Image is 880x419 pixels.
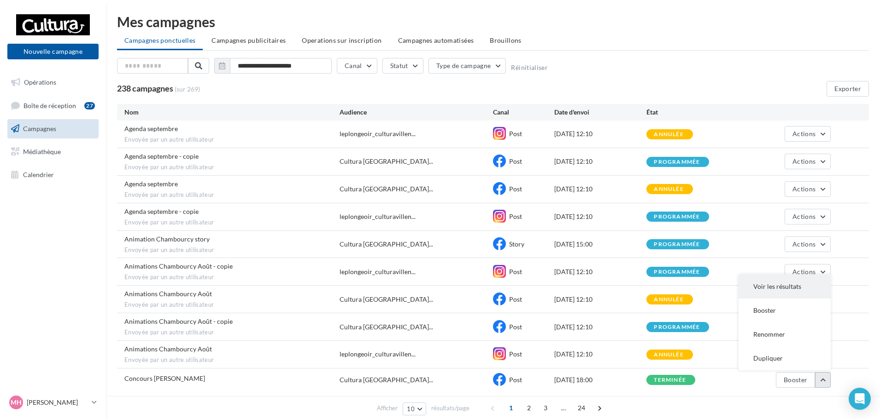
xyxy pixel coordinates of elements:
[827,81,869,97] button: Exporter
[654,132,683,138] div: annulée
[554,157,646,166] div: [DATE] 12:10
[785,236,831,252] button: Actions
[23,125,56,132] span: Campagnes
[792,157,815,165] span: Actions
[849,388,871,410] div: Open Intercom Messenger
[509,130,522,138] span: Post
[403,402,426,415] button: 10
[6,96,100,115] a: Boîte de réception27
[124,152,199,160] span: Agenda septembre - copie
[556,401,571,415] span: ...
[574,401,589,415] span: 24
[124,374,205,382] span: Concours Michel Bussi
[398,36,474,44] span: Campagnes automatisées
[11,398,22,407] span: MH
[554,295,646,304] div: [DATE] 12:10
[124,345,212,353] span: Animations Chambourcy Août
[792,212,815,220] span: Actions
[739,346,831,370] button: Dupliquer
[124,125,178,132] span: Agenda septembre
[739,275,831,298] button: Voir les résultats
[337,58,377,74] button: Canal
[509,212,522,220] span: Post
[377,404,398,413] span: Afficher
[776,372,815,388] button: Booster
[785,264,831,280] button: Actions
[340,322,433,332] span: Cultura [GEOGRAPHIC_DATA]...
[511,64,548,71] button: Réinitialiser
[785,126,831,142] button: Actions
[340,350,416,359] span: leplongeoir_culturavillen...
[654,352,683,358] div: annulée
[124,218,340,227] span: Envoyée par un autre utilisateur
[509,350,522,358] span: Post
[340,157,433,166] span: Cultura [GEOGRAPHIC_DATA]...
[7,44,99,59] button: Nouvelle campagne
[785,181,831,197] button: Actions
[27,398,88,407] p: [PERSON_NAME]
[490,36,522,44] span: Brouillons
[654,377,686,383] div: terminée
[431,404,469,413] span: résultats/page
[493,108,554,117] div: Canal
[23,170,54,178] span: Calendrier
[504,401,518,415] span: 1
[646,108,739,117] div: État
[554,212,646,221] div: [DATE] 12:10
[24,78,56,86] span: Opérations
[124,136,340,144] span: Envoyée par un autre utilisateur
[792,268,815,276] span: Actions
[340,240,433,249] span: Cultura [GEOGRAPHIC_DATA]...
[124,108,340,117] div: Nom
[554,108,646,117] div: Date d'envoi
[509,240,524,248] span: Story
[23,101,76,109] span: Boîte de réception
[554,240,646,249] div: [DATE] 15:00
[407,405,415,413] span: 10
[522,401,536,415] span: 2
[509,295,522,303] span: Post
[654,186,683,192] div: annulée
[554,350,646,359] div: [DATE] 12:10
[509,157,522,165] span: Post
[509,185,522,193] span: Post
[654,297,683,303] div: annulée
[302,36,381,44] span: Operations sur inscription
[124,317,233,325] span: Animations Chambourcy Août - copie
[428,58,506,74] button: Type de campagne
[6,165,100,184] a: Calendrier
[654,159,700,165] div: programmée
[340,184,433,194] span: Cultura [GEOGRAPHIC_DATA]...
[554,184,646,194] div: [DATE] 12:10
[509,376,522,384] span: Post
[124,246,340,254] span: Envoyée par un autre utilisateur
[792,130,815,138] span: Actions
[538,401,553,415] span: 3
[175,85,200,94] span: (sur 269)
[124,273,340,281] span: Envoyée par un autre utilisateur
[6,142,100,161] a: Médiathèque
[6,73,100,92] a: Opérations
[792,240,815,248] span: Actions
[654,214,700,220] div: programmée
[340,375,433,385] span: Cultura [GEOGRAPHIC_DATA]...
[554,129,646,138] div: [DATE] 12:10
[117,83,173,93] span: 238 campagnes
[654,324,700,330] div: programmée
[792,185,815,193] span: Actions
[340,129,416,138] span: leplongeoir_culturavillen...
[739,322,831,346] button: Renommer
[124,290,212,298] span: Animations Chambourcy Août
[211,36,286,44] span: Campagnes publicitaires
[340,267,416,276] span: leplongeoir_culturavillen...
[554,375,646,385] div: [DATE] 18:00
[124,235,210,243] span: Animation Chambourcy story
[124,191,340,199] span: Envoyée par un autre utilisateur
[509,268,522,276] span: Post
[117,15,869,29] div: Mes campagnes
[6,119,100,138] a: Campagnes
[84,102,95,109] div: 27
[340,108,493,117] div: Audience
[554,267,646,276] div: [DATE] 12:10
[554,322,646,332] div: [DATE] 12:10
